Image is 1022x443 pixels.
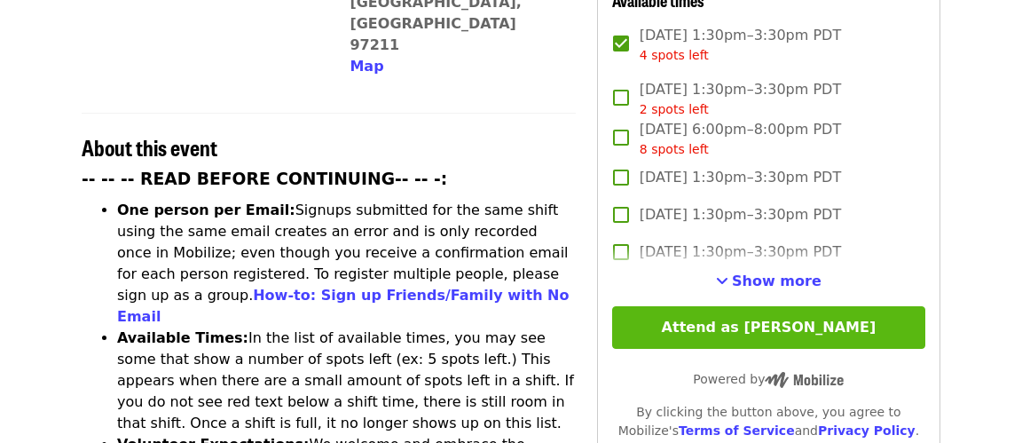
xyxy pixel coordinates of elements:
button: Map [350,56,383,77]
span: Show more [732,273,822,289]
strong: One person per Email: [117,202,295,218]
a: How-to: Sign up Friends/Family with No Email [117,287,570,325]
span: About this event [82,131,217,162]
img: Powered by Mobilize [765,372,844,388]
span: Powered by [693,372,844,386]
li: In the list of available times, you may see some that show a number of spots left (ex: 5 spots le... [117,328,576,434]
span: 2 spots left [640,102,709,116]
button: See more timeslots [716,271,822,292]
span: [DATE] 1:30pm–3:30pm PDT [640,79,841,119]
a: Terms of Service [679,423,795,438]
span: [DATE] 1:30pm–3:30pm PDT [640,241,841,263]
strong: Available Times: [117,329,248,346]
span: [DATE] 1:30pm–3:30pm PDT [640,167,841,188]
a: Privacy Policy [818,423,916,438]
span: [DATE] 1:30pm–3:30pm PDT [640,204,841,225]
span: 8 spots left [640,142,709,156]
span: Map [350,58,383,75]
span: 4 spots left [640,48,709,62]
li: Signups submitted for the same shift using the same email creates an error and is only recorded o... [117,200,576,328]
strong: -- -- -- READ BEFORE CONTINUING-- -- -: [82,170,447,188]
span: [DATE] 6:00pm–8:00pm PDT [640,119,841,159]
span: [DATE] 1:30pm–3:30pm PDT [640,25,841,65]
button: Attend as [PERSON_NAME] [612,306,925,349]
